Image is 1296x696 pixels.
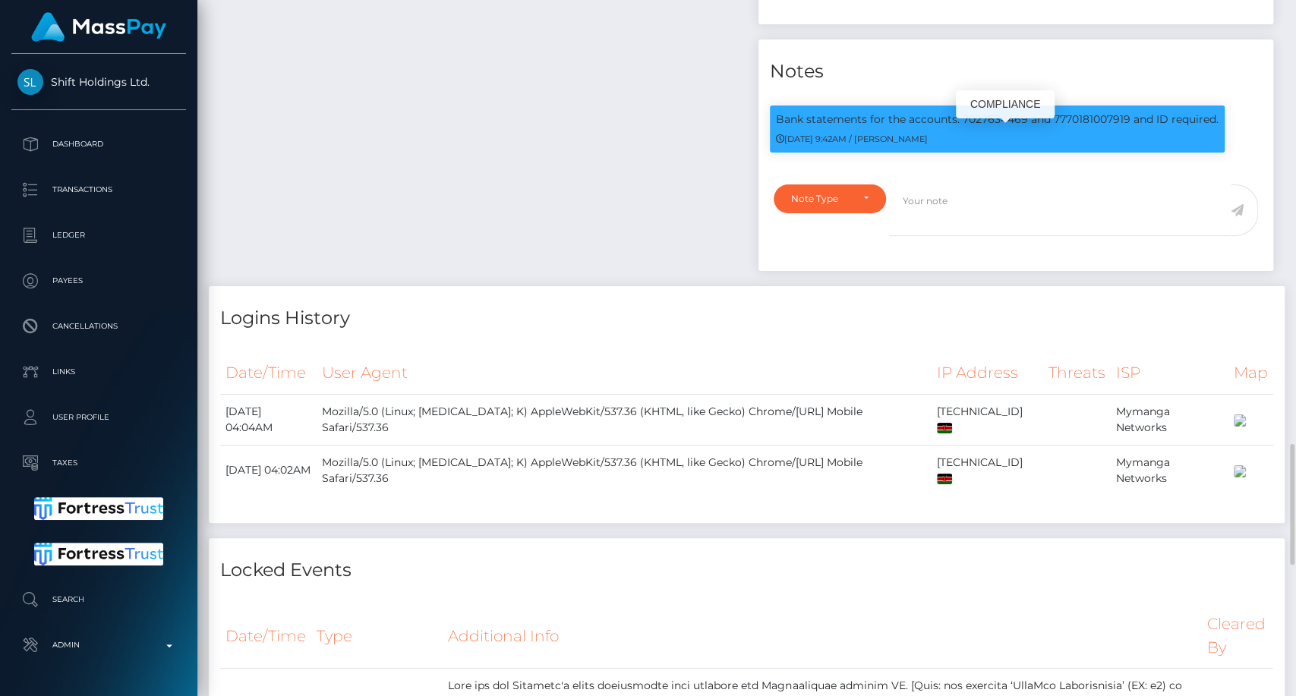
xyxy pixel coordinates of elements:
[311,603,443,668] th: Type
[17,315,180,338] p: Cancellations
[317,352,932,394] th: User Agent
[220,603,311,668] th: Date/Time
[1111,394,1228,445] td: Mymanga Networks
[220,305,1273,332] h4: Logins History
[11,75,186,89] span: Shift Holdings Ltd.
[791,193,851,205] div: Note Type
[11,353,186,391] a: Links
[17,452,180,474] p: Taxes
[220,394,317,445] td: [DATE] 04:04AM
[11,581,186,619] a: Search
[937,423,952,433] img: ke.png
[11,307,186,345] a: Cancellations
[220,557,1273,584] h4: Locked Events
[17,361,180,383] p: Links
[956,90,1055,118] div: COMPLIANCE
[11,216,186,254] a: Ledger
[932,352,1043,394] th: IP Address
[220,445,317,496] td: [DATE] 04:02AM
[1234,414,1246,427] img: 200x100
[17,634,180,657] p: Admin
[17,269,180,292] p: Payees
[17,406,180,429] p: User Profile
[1228,352,1273,394] th: Map
[1234,465,1246,477] img: 200x100
[11,444,186,482] a: Taxes
[17,224,180,247] p: Ledger
[220,352,317,394] th: Date/Time
[17,178,180,201] p: Transactions
[1111,352,1228,394] th: ISP
[17,133,180,156] p: Dashboard
[1202,603,1273,668] th: Cleared By
[770,58,1263,85] h4: Notes
[317,394,932,445] td: Mozilla/5.0 (Linux; [MEDICAL_DATA]; K) AppleWebKit/537.36 (KHTML, like Gecko) Chrome/[URL] Mobile...
[443,603,1202,668] th: Additional Info
[776,112,1219,128] p: Bank statements for the accounts: 7027634469 and 7770181007919 and ID required.
[1043,352,1111,394] th: Threats
[11,171,186,209] a: Transactions
[17,69,43,95] img: Shift Holdings Ltd.
[31,12,166,42] img: MassPay Logo
[17,588,180,611] p: Search
[1111,445,1228,496] td: Mymanga Networks
[11,262,186,300] a: Payees
[774,184,886,213] button: Note Type
[932,394,1043,445] td: [TECHNICAL_ID]
[11,626,186,664] a: Admin
[932,445,1043,496] td: [TECHNICAL_ID]
[776,134,928,144] small: [DATE] 9:42AM / [PERSON_NAME]
[11,125,186,163] a: Dashboard
[34,543,164,565] img: Fortress Trust
[11,398,186,436] a: User Profile
[34,497,164,520] img: Fortress Trust
[937,474,952,483] img: ke.png
[317,445,932,496] td: Mozilla/5.0 (Linux; [MEDICAL_DATA]; K) AppleWebKit/537.36 (KHTML, like Gecko) Chrome/[URL] Mobile...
